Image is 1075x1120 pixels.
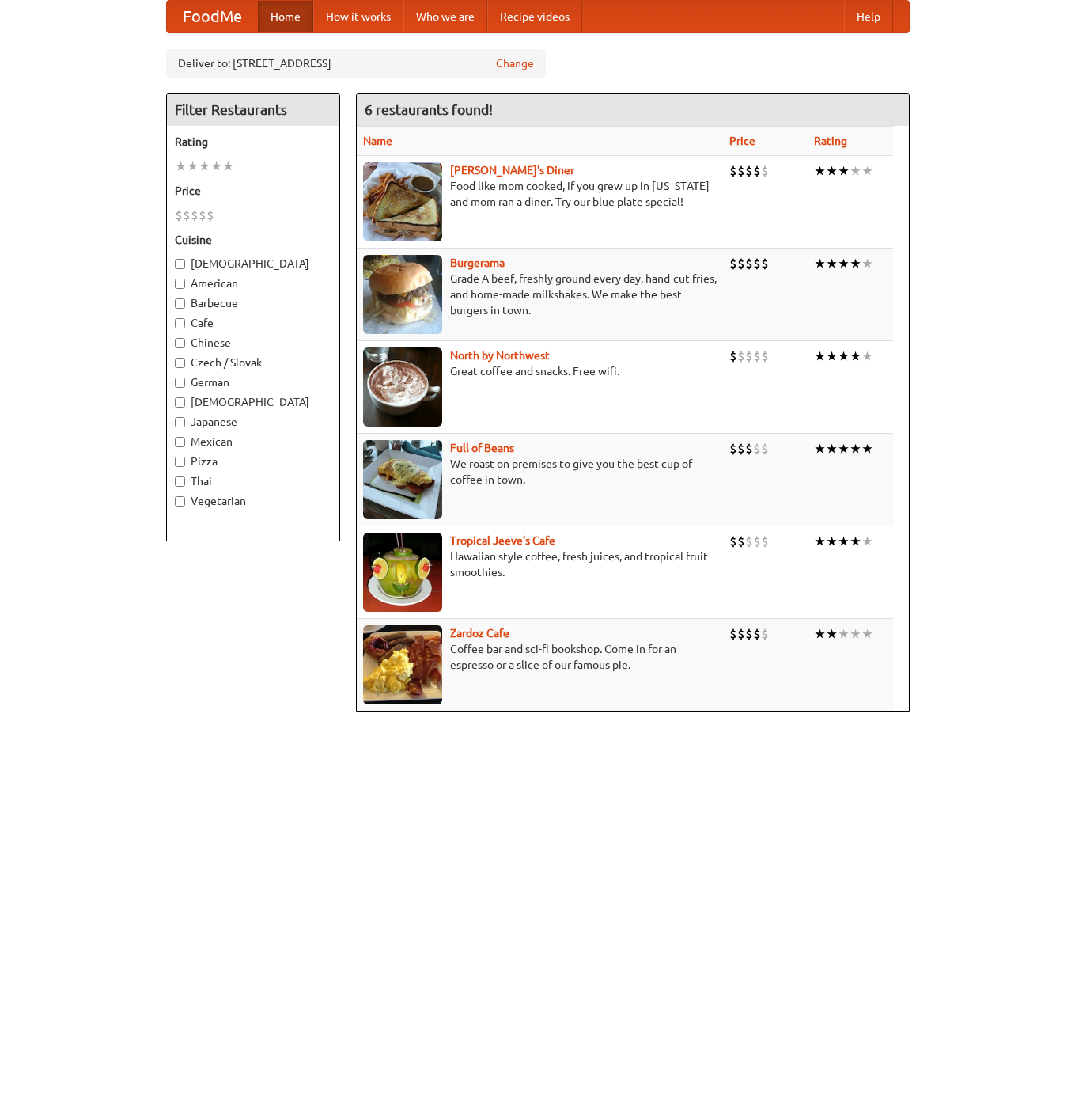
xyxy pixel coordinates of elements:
[450,349,550,362] b: North by Northwest
[850,533,861,550] li: ★
[199,158,210,175] li: ★
[753,533,761,550] li: $
[753,255,761,272] li: $
[861,625,873,643] li: ★
[745,347,753,365] li: $
[175,397,185,408] input: [DEMOGRAPHIC_DATA]
[175,315,331,331] label: Cafe
[175,414,331,430] label: Japanese
[363,135,392,147] a: Name
[175,457,185,467] input: Pizza
[175,275,331,291] label: American
[737,255,745,272] li: $
[191,207,199,224] li: $
[753,440,761,457] li: $
[365,102,493,117] ng-pluralize: 6 restaurants found!
[450,256,505,269] a: Burgerama
[363,271,717,318] p: Grade A beef, freshly ground every day, hand-cut fries, and home-made milkshakes. We make the bes...
[745,440,753,457] li: $
[729,162,737,180] li: $
[861,533,873,550] li: ★
[761,533,769,550] li: $
[745,625,753,643] li: $
[175,493,331,509] label: Vegetarian
[175,338,185,348] input: Chinese
[729,533,737,550] li: $
[175,378,185,388] input: German
[175,207,183,224] li: $
[258,1,313,32] a: Home
[175,434,331,450] label: Mexican
[753,625,761,643] li: $
[175,473,331,489] label: Thai
[210,158,222,175] li: ★
[175,476,185,487] input: Thai
[729,255,737,272] li: $
[850,347,861,365] li: ★
[363,549,717,580] p: Hawaiian style coffee, fresh juices, and tropical fruit smoothies.
[450,627,509,640] a: Zardoz Cafe
[175,134,331,150] h5: Rating
[753,347,761,365] li: $
[814,440,826,457] li: ★
[496,55,534,71] a: Change
[313,1,403,32] a: How it works
[363,641,717,673] p: Coffee bar and sci-fi bookshop. Come in for an espresso or a slice of our famous pie.
[826,533,838,550] li: ★
[363,178,717,210] p: Food like mom cooked, if you grew up in [US_STATE] and mom ran a diner. Try our blue plate special!
[745,162,753,180] li: $
[175,232,331,248] h5: Cuisine
[761,162,769,180] li: $
[826,440,838,457] li: ★
[745,255,753,272] li: $
[450,164,574,177] a: [PERSON_NAME]'s Diner
[175,295,331,311] label: Barbecue
[175,417,185,427] input: Japanese
[363,162,442,241] img: sallys.jpg
[175,496,185,507] input: Vegetarian
[745,533,753,550] li: $
[183,207,191,224] li: $
[175,298,185,309] input: Barbecue
[761,255,769,272] li: $
[363,625,442,704] img: zardoz.jpg
[175,318,185,328] input: Cafe
[838,440,850,457] li: ★
[450,534,555,547] a: Tropical Jeeve's Cafe
[861,347,873,365] li: ★
[850,255,861,272] li: ★
[175,358,185,368] input: Czech / Slovak
[814,135,847,147] a: Rating
[826,347,838,365] li: ★
[814,347,826,365] li: ★
[729,440,737,457] li: $
[729,625,737,643] li: $
[166,49,546,78] div: Deliver to: [STREET_ADDRESS]
[737,440,745,457] li: $
[850,440,861,457] li: ★
[175,335,331,351] label: Chinese
[850,625,861,643] li: ★
[826,162,838,180] li: ★
[175,454,331,469] label: Pizza
[850,162,861,180] li: ★
[206,207,214,224] li: $
[175,355,331,370] label: Czech / Slovak
[175,158,187,175] li: ★
[363,255,442,334] img: burgerama.jpg
[363,533,442,612] img: jeeves.jpg
[814,625,826,643] li: ★
[737,625,745,643] li: $
[814,162,826,180] li: ★
[826,255,838,272] li: ★
[363,363,717,379] p: Great coffee and snacks. Free wifi.
[175,259,185,269] input: [DEMOGRAPHIC_DATA]
[175,256,331,271] label: [DEMOGRAPHIC_DATA]
[814,533,826,550] li: ★
[450,442,514,454] a: Full of Beans
[861,440,873,457] li: ★
[363,440,442,519] img: beans.jpg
